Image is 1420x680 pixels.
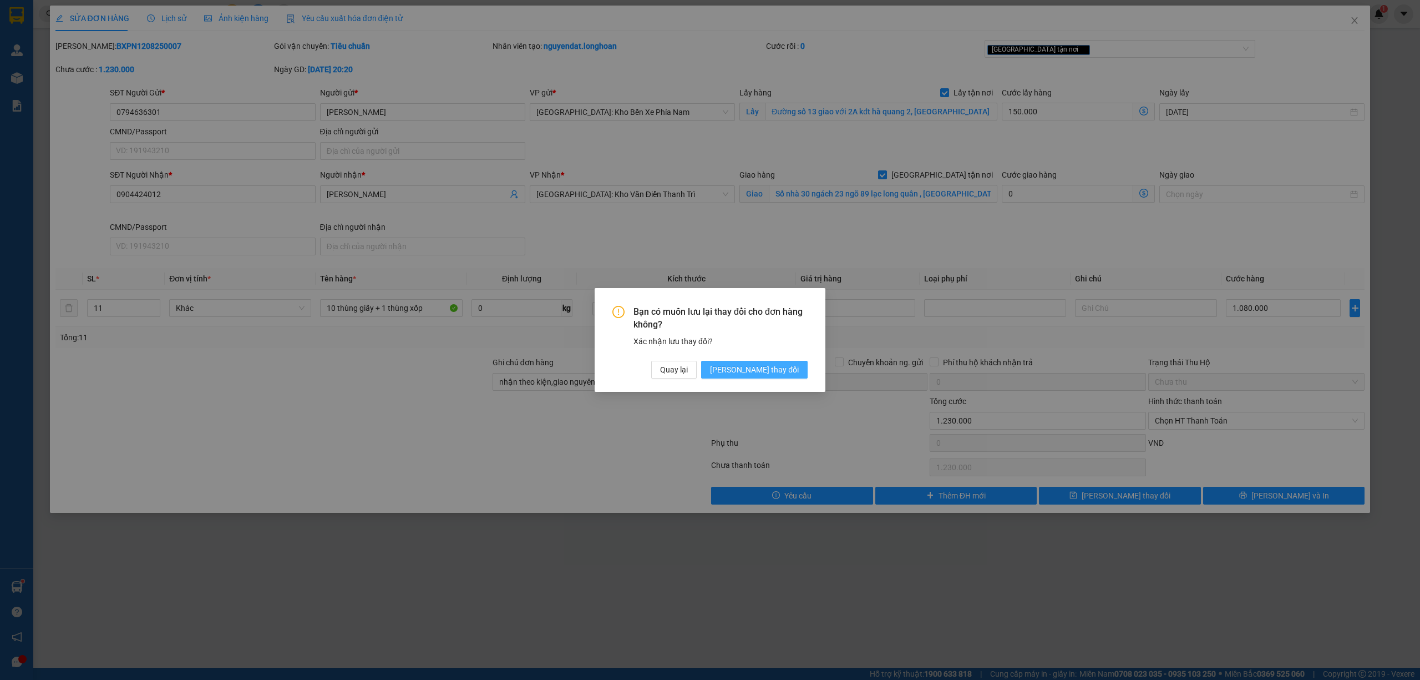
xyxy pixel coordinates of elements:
span: Quay lại [660,364,688,376]
span: exclamation-circle [612,306,625,318]
span: [PERSON_NAME] thay đổi [710,364,799,376]
div: Xác nhận lưu thay đổi? [633,335,808,347]
span: Bạn có muốn lưu lại thay đổi cho đơn hàng không? [633,306,808,331]
button: Quay lại [651,361,697,379]
button: [PERSON_NAME] thay đổi [701,361,808,379]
